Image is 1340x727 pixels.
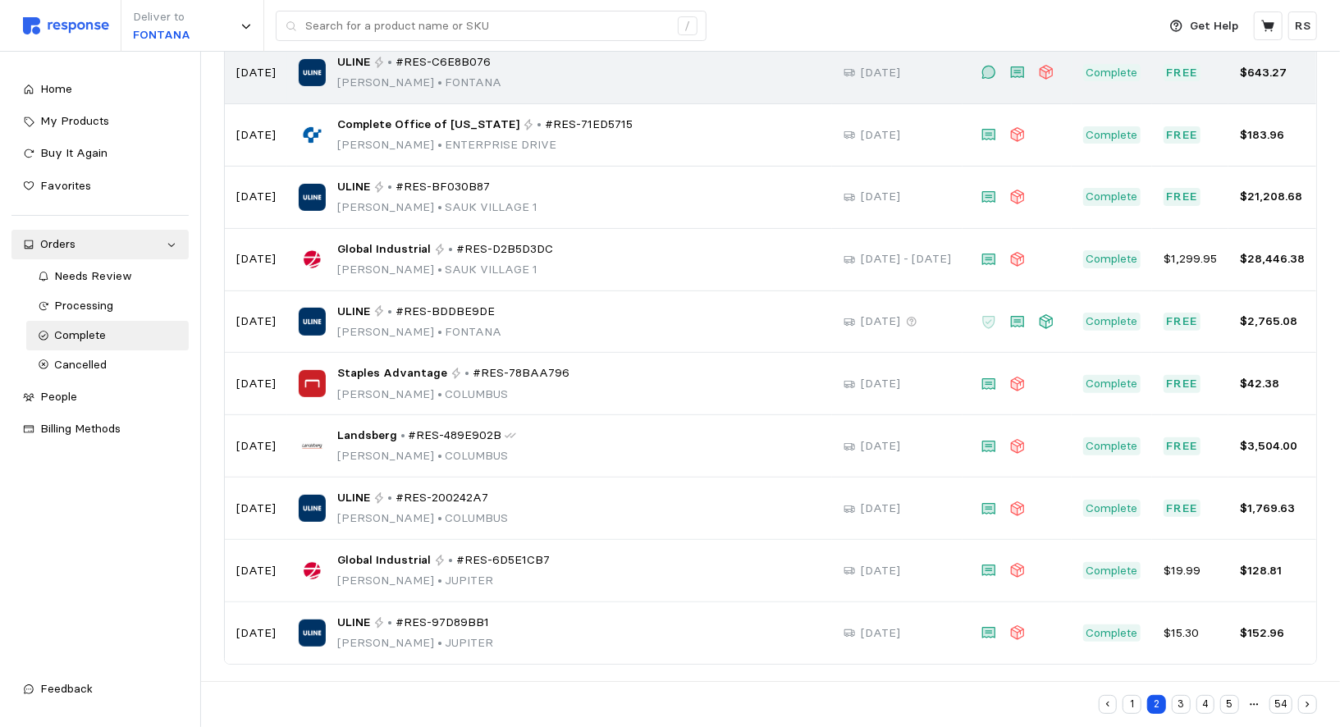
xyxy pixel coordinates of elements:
[1240,313,1305,331] p: $2,765.08
[387,614,392,632] p: •
[434,635,445,650] span: •
[337,572,550,590] p: [PERSON_NAME] JUPITER
[448,240,453,258] p: •
[387,53,392,71] p: •
[26,262,189,291] a: Needs Review
[11,674,189,704] button: Feedback
[337,116,519,134] span: Complete Office of [US_STATE]
[861,250,951,268] p: [DATE] - [DATE]
[537,116,542,134] p: •
[11,139,189,168] a: Buy It Again
[1196,695,1215,714] button: 4
[236,624,276,642] p: [DATE]
[236,126,276,144] p: [DATE]
[40,81,72,96] span: Home
[1123,695,1141,714] button: 1
[1086,624,1138,642] p: Complete
[434,75,445,89] span: •
[396,53,491,71] span: #RES-C6E8B076
[861,500,900,518] p: [DATE]
[11,230,189,259] a: Orders
[299,620,326,647] img: ULINE
[40,113,109,128] span: My Products
[1240,437,1305,455] p: $3,504.00
[299,557,326,584] img: Global Industrial
[434,262,445,277] span: •
[337,614,370,632] span: ULINE
[55,268,133,283] span: Needs Review
[396,489,488,507] span: #RES-200242A7
[861,313,900,331] p: [DATE]
[11,107,189,136] a: My Products
[1167,375,1198,393] p: Free
[305,11,669,41] input: Search for a product name or SKU
[1167,313,1198,331] p: Free
[1288,11,1317,40] button: RS
[464,364,469,382] p: •
[55,327,107,342] span: Complete
[1172,695,1191,714] button: 3
[40,421,121,436] span: Billing Methods
[434,199,445,214] span: •
[299,121,326,149] img: Complete Office of Wisconsin
[1086,562,1138,580] p: Complete
[861,624,900,642] p: [DATE]
[337,510,508,528] p: [PERSON_NAME] COLUMBUS
[1160,11,1249,42] button: Get Help
[337,178,370,196] span: ULINE
[434,510,445,525] span: •
[861,126,900,144] p: [DATE]
[299,245,326,272] img: Global Industrial
[337,489,370,507] span: ULINE
[396,303,495,321] span: #RES-BDDBE9DE
[1240,126,1305,144] p: $183.96
[11,75,189,104] a: Home
[337,303,370,321] span: ULINE
[1240,64,1305,82] p: $643.27
[133,26,190,44] p: FONTANA
[1086,313,1138,331] p: Complete
[1220,695,1239,714] button: 5
[387,303,392,321] p: •
[434,324,445,339] span: •
[1086,375,1138,393] p: Complete
[1269,695,1292,714] button: 54
[473,364,569,382] span: #RES-78BAA796
[23,17,109,34] img: svg%3e
[11,171,189,201] a: Favorites
[456,240,553,258] span: #RES-D2B5D3DC
[337,240,431,258] span: Global Industrial
[11,382,189,412] a: People
[1086,64,1138,82] p: Complete
[434,448,445,463] span: •
[448,551,453,569] p: •
[434,573,445,588] span: •
[40,681,93,696] span: Feedback
[236,313,276,331] p: [DATE]
[1167,126,1198,144] p: Free
[1167,500,1198,518] p: Free
[133,8,190,26] p: Deliver to
[236,64,276,82] p: [DATE]
[545,116,633,134] span: #RES-71ED5715
[236,188,276,206] p: [DATE]
[337,364,447,382] span: Staples Advantage
[1295,17,1310,35] p: RS
[1164,624,1217,642] p: $15.30
[861,562,900,580] p: [DATE]
[337,427,397,445] span: Landsberg
[236,375,276,393] p: [DATE]
[678,16,697,36] div: /
[1191,17,1239,35] p: Get Help
[299,308,326,335] img: ULINE
[11,414,189,444] a: Billing Methods
[1167,437,1198,455] p: Free
[1240,624,1305,642] p: $152.96
[26,350,189,380] a: Cancelled
[299,432,326,460] img: Landsberg
[337,634,493,652] p: [PERSON_NAME] JUPITER
[861,437,900,455] p: [DATE]
[337,136,633,154] p: [PERSON_NAME] ENTERPRISE DRIVE
[1167,188,1198,206] p: Free
[1086,188,1138,206] p: Complete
